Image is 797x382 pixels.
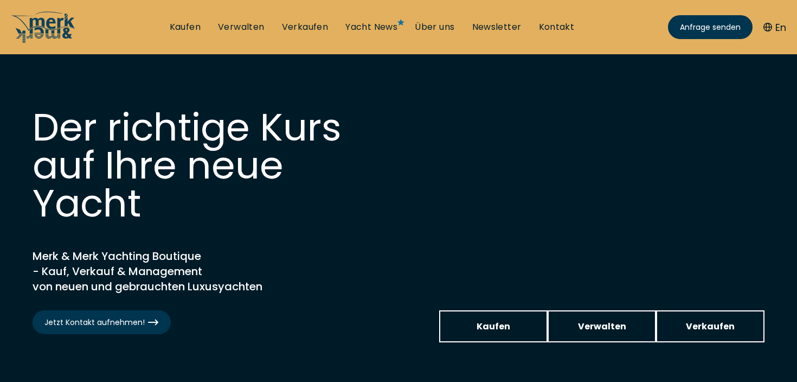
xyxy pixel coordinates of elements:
a: Newsletter [472,21,522,33]
span: Verkaufen [686,320,735,333]
h1: Der richtige Kurs auf Ihre neue Yacht [33,109,358,222]
a: Verkaufen [656,310,764,342]
a: Yacht News [345,21,397,33]
span: Anfrage senden [680,22,741,33]
a: Verkaufen [282,21,329,33]
a: Über uns [415,21,454,33]
a: Kaufen [439,310,548,342]
a: Verwalten [218,21,265,33]
a: Jetzt Kontakt aufnehmen! [33,310,171,334]
span: Kaufen [477,320,510,333]
span: Verwalten [578,320,626,333]
span: Jetzt Kontakt aufnehmen! [44,317,159,328]
a: Kontakt [539,21,575,33]
h2: Merk & Merk Yachting Boutique - Kauf, Verkauf & Management von neuen und gebrauchten Luxusyachten [33,249,304,294]
a: Verwalten [548,310,656,342]
a: Kaufen [170,21,201,33]
button: En [763,20,786,35]
a: Anfrage senden [668,15,753,39]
